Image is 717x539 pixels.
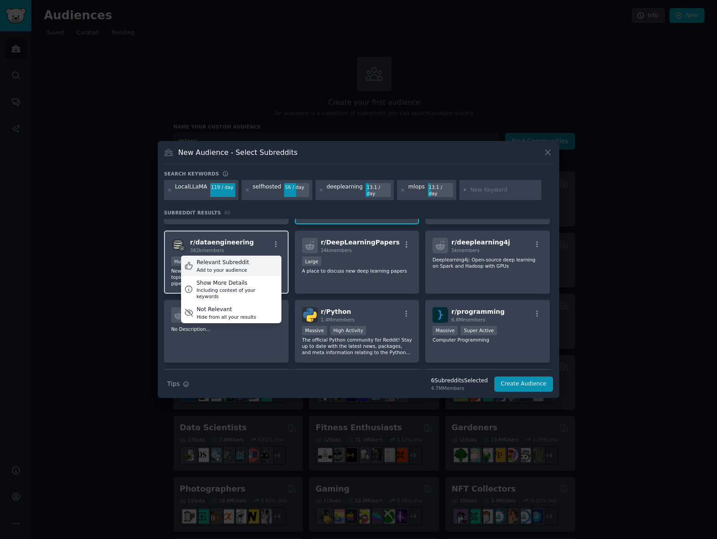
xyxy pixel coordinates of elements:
[321,248,352,253] span: 24k members
[470,186,538,194] input: New Keyword
[321,317,355,322] span: 1.4M members
[330,326,367,335] div: High Activity
[190,239,254,246] span: r/ dataengineering
[171,257,190,266] div: Huge
[284,183,309,191] div: 56 / day
[327,183,363,197] div: deeplearning
[451,239,510,246] span: r/ deeplearning4j
[321,239,400,246] span: r/ DeepLearningPapers
[451,308,505,315] span: r/ programming
[432,257,543,269] p: Deeplearning4j: Open-source deep learning on Spark and Hadoop with GPUs
[366,183,391,197] div: 13.1 / day
[197,314,256,320] div: Hide from all your results
[432,326,458,335] div: Massive
[178,148,298,157] h3: New Audience - Select Subreddits
[196,287,278,299] div: Including context of your keywords
[408,183,425,197] div: mlops
[432,337,543,343] p: Computer Programming
[431,377,488,385] div: 6 Subreddit s Selected
[175,183,207,197] div: LocalLLaMA
[302,268,412,274] p: A place to discuss new deep learning papers
[461,326,497,335] div: Super Active
[451,317,485,322] span: 6.8M members
[164,376,192,392] button: Tips
[321,308,351,315] span: r/ Python
[302,307,318,323] img: Python
[428,183,453,197] div: 13.1 / day
[171,238,187,253] img: dataengineering
[197,267,249,273] div: Add to your audience
[210,183,235,191] div: 119 / day
[164,210,221,216] span: Subreddit Results
[197,306,256,314] div: Not Relevant
[302,337,412,355] p: The official Python community for Reddit! Stay up to date with the latest news, packages, and met...
[196,279,278,287] div: Show More Details
[197,259,249,267] div: Relevant Subreddit
[451,248,479,253] span: 1k members
[302,326,327,335] div: Massive
[253,183,281,197] div: selfhosted
[167,379,180,389] span: Tips
[431,385,488,391] div: 4.7M Members
[302,257,322,266] div: Large
[432,307,448,323] img: programming
[164,171,219,177] h3: Search keywords
[494,376,553,392] button: Create Audience
[190,248,224,253] span: 382k members
[171,326,281,332] p: No Description...
[171,268,281,287] p: News & discussion on Data Engineering topics, including but not limited to: data pipelines, datab...
[224,210,230,215] span: 40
